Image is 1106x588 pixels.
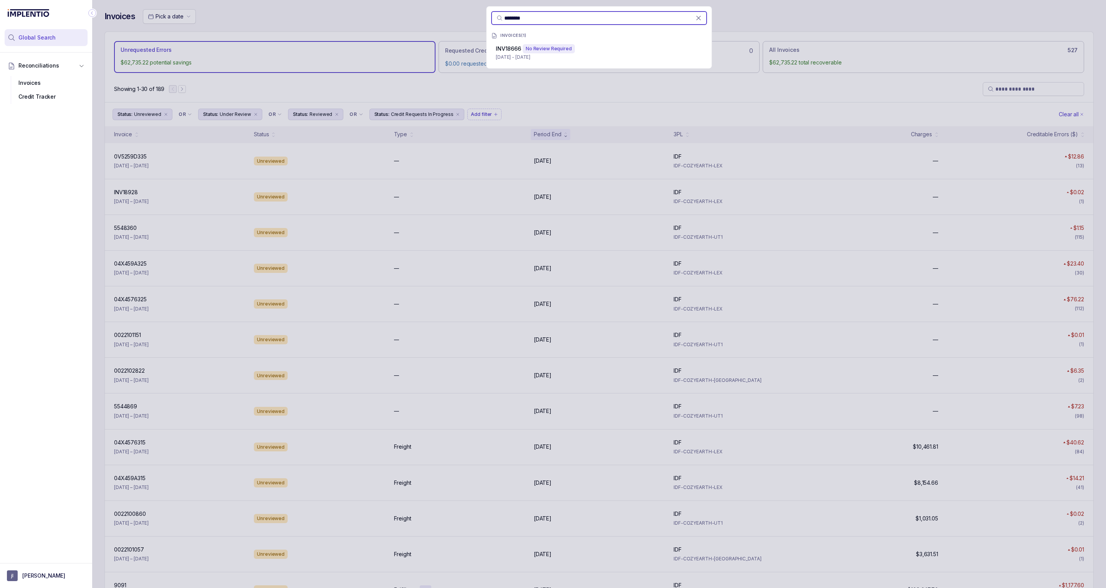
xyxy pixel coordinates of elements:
div: Credit Tracker [11,90,81,104]
div: No Review Required [523,44,575,53]
span: User initials [7,570,18,581]
button: User initials[PERSON_NAME] [7,570,85,581]
button: Reconciliations [5,57,88,74]
div: Collapse Icon [88,8,97,18]
div: Reconciliations [5,74,88,106]
span: Reconciliations [18,62,59,69]
span: INV18666 [496,45,521,52]
p: [DATE] - [DATE] [496,53,702,61]
p: INVOICES ( 1 ) [500,33,527,38]
div: Invoices [11,76,81,90]
span: Global Search [18,34,56,41]
p: [PERSON_NAME] [22,572,65,580]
